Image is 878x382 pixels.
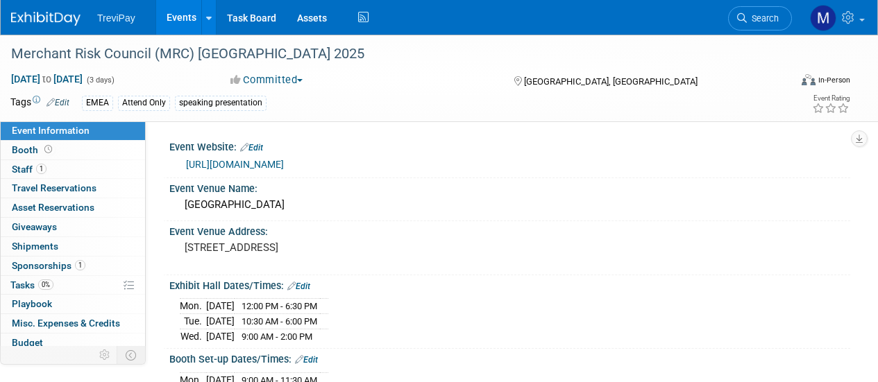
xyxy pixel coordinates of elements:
[295,355,318,365] a: Edit
[10,95,69,111] td: Tags
[1,295,145,313] a: Playbook
[12,260,85,271] span: Sponsorships
[1,237,145,256] a: Shipments
[118,96,170,110] div: Attend Only
[169,349,850,367] div: Booth Set-up Dates/Times:
[180,299,206,314] td: Mon.
[6,42,779,67] div: Merchant Risk Council (MRC) [GEOGRAPHIC_DATA] 2025
[10,73,83,85] span: [DATE] [DATE]
[12,182,96,193] span: Travel Reservations
[12,318,120,329] span: Misc. Expenses & Credits
[747,13,779,24] span: Search
[175,96,267,110] div: speaking presentation
[169,275,850,293] div: Exhibit Hall Dates/Times:
[226,73,308,87] button: Committed
[524,76,698,87] span: [GEOGRAPHIC_DATA], [GEOGRAPHIC_DATA]
[242,316,317,327] span: 10:30 AM - 6:00 PM
[12,202,94,213] span: Asset Reservations
[1,276,145,295] a: Tasks0%
[1,121,145,140] a: Event Information
[97,12,135,24] span: TreviPay
[206,314,235,329] td: [DATE]
[42,144,55,155] span: Booth not reserved yet
[12,125,90,136] span: Event Information
[1,198,145,217] a: Asset Reservations
[1,257,145,275] a: Sponsorships1
[802,74,816,85] img: Format-Inperson.png
[40,73,53,85] span: to
[812,95,850,102] div: Event Rating
[36,164,47,174] span: 1
[206,299,235,314] td: [DATE]
[180,314,206,329] td: Tue.
[169,178,850,196] div: Event Venue Name:
[47,98,69,107] a: Edit
[38,279,53,290] span: 0%
[818,75,850,85] div: In-Person
[12,241,58,252] span: Shipments
[169,137,850,155] div: Event Website:
[180,194,840,216] div: [GEOGRAPHIC_DATA]
[12,144,55,155] span: Booth
[85,76,115,85] span: (3 days)
[1,333,145,352] a: Budget
[10,279,53,290] span: Tasks
[1,141,145,159] a: Booth
[727,72,850,93] div: Event Format
[12,298,52,309] span: Playbook
[12,164,47,175] span: Staff
[11,12,81,26] img: ExhibitDay
[75,260,85,270] span: 1
[728,6,792,31] a: Search
[185,241,438,254] pre: [STREET_ADDRESS]
[82,96,113,110] div: EMEA
[12,337,43,348] span: Budget
[117,346,146,364] td: Toggle Event Tabs
[12,221,57,232] span: Giveaways
[242,331,312,342] span: 9:00 AM - 2:00 PM
[180,329,206,343] td: Wed.
[93,346,117,364] td: Personalize Event Tab Strip
[206,329,235,343] td: [DATE]
[1,160,145,179] a: Staff1
[287,281,310,291] a: Edit
[169,221,850,238] div: Event Venue Address:
[242,301,317,311] span: 12:00 PM - 6:30 PM
[1,314,145,333] a: Misc. Expenses & Credits
[810,5,836,31] img: Maiia Khasina
[186,159,284,170] a: [URL][DOMAIN_NAME]
[1,218,145,236] a: Giveaways
[1,179,145,198] a: Travel Reservations
[240,143,263,153] a: Edit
